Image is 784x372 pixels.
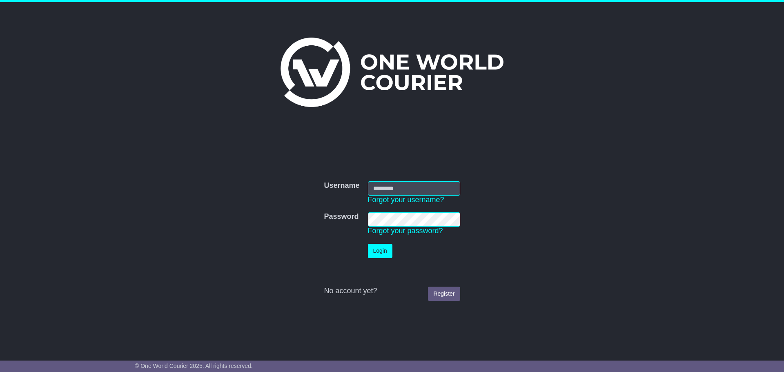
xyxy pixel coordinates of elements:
label: Username [324,181,359,190]
a: Register [428,287,460,301]
button: Login [368,244,392,258]
a: Forgot your password? [368,227,443,235]
label: Password [324,212,359,221]
a: Forgot your username? [368,196,444,204]
img: One World [281,38,503,107]
span: © One World Courier 2025. All rights reserved. [135,363,253,369]
div: No account yet? [324,287,460,296]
